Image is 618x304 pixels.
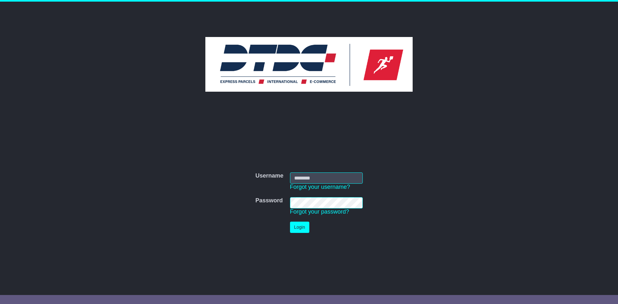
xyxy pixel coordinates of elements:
button: Login [290,222,309,233]
a: Forgot your password? [290,208,349,215]
label: Password [255,197,283,204]
img: DTDC Australia [205,37,413,92]
label: Username [255,172,283,180]
a: Forgot your username? [290,184,350,190]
